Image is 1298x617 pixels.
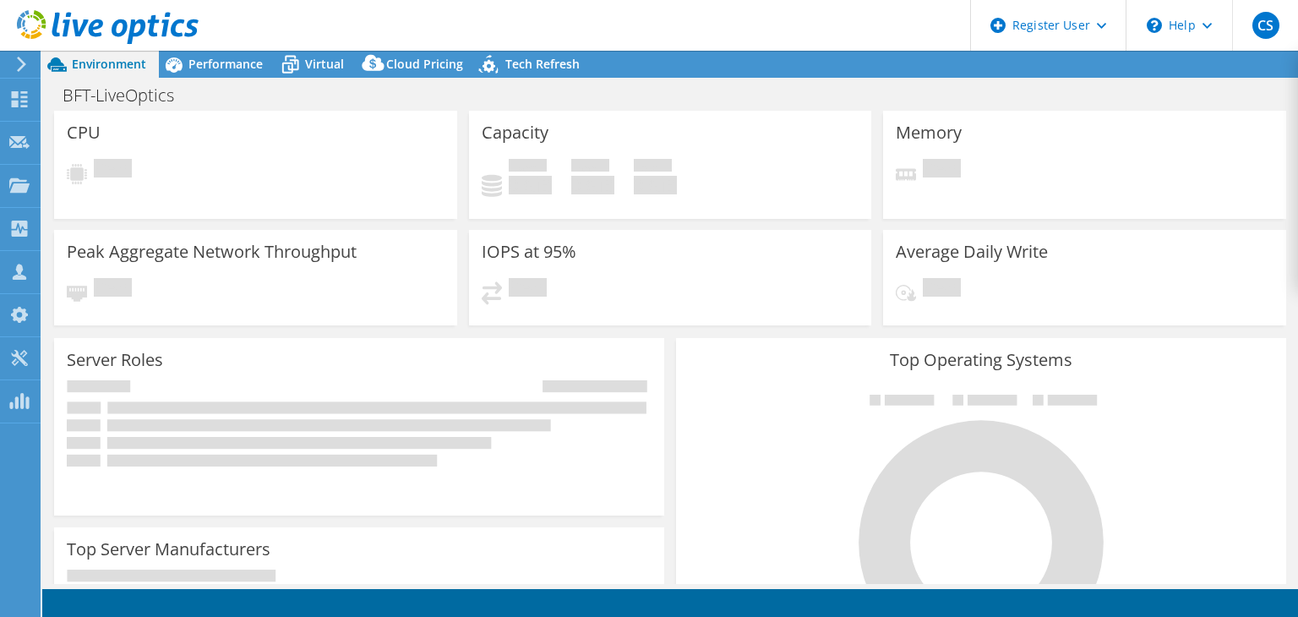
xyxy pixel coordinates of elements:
span: Used [509,159,547,176]
h3: Capacity [482,123,548,142]
span: Pending [509,278,547,301]
span: Pending [94,278,132,301]
span: Virtual [305,56,344,72]
svg: \n [1147,18,1162,33]
h3: Peak Aggregate Network Throughput [67,243,357,261]
h4: 0 GiB [509,176,552,194]
h3: IOPS at 95% [482,243,576,261]
span: Pending [923,278,961,301]
h4: 0 GiB [571,176,614,194]
span: Pending [923,159,961,182]
h3: Average Daily Write [896,243,1048,261]
h3: Top Server Manufacturers [67,540,270,559]
h3: Server Roles [67,351,163,369]
span: Tech Refresh [505,56,580,72]
h3: Memory [896,123,962,142]
span: Performance [188,56,263,72]
span: Total [634,159,672,176]
h4: 0 GiB [634,176,677,194]
h1: BFT-LiveOptics [55,86,200,105]
span: Environment [72,56,146,72]
h3: Top Operating Systems [689,351,1273,369]
span: Free [571,159,609,176]
span: Cloud Pricing [386,56,463,72]
span: Pending [94,159,132,182]
h3: CPU [67,123,101,142]
span: CS [1252,12,1279,39]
